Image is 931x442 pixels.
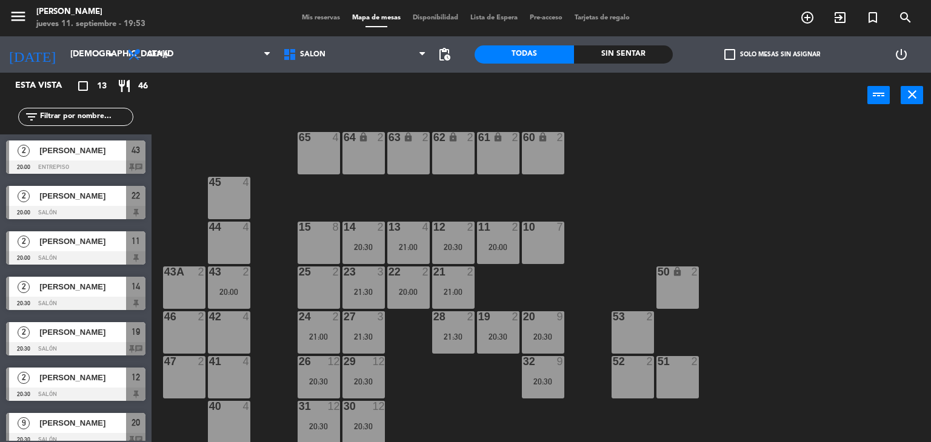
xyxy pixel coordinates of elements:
span: 2 [18,326,30,338]
div: 2 [647,356,654,367]
div: 2 [512,132,519,143]
div: 21:00 [298,332,340,341]
i: search [898,10,913,25]
div: Todas [475,45,574,64]
div: 2 [467,311,475,322]
div: 21 [433,266,434,277]
i: add_circle_outline [800,10,815,25]
div: 2 [422,266,430,277]
div: 4 [243,401,250,412]
div: 21:00 [432,288,475,296]
span: Cena [147,50,169,59]
div: 20:30 [522,377,564,386]
label: Solo mesas sin asignar [724,49,820,60]
div: 2 [198,356,205,367]
span: 43 [132,143,140,157]
div: 4 [333,132,340,143]
div: 2 [692,356,699,367]
i: lock [448,132,458,142]
span: 11 [132,234,140,248]
div: 4 [422,222,430,233]
div: 32 [523,356,524,367]
div: 3 [378,311,385,322]
div: 47 [164,356,165,367]
div: 12 [373,356,385,367]
span: Disponibilidad [407,15,464,21]
div: 2 [467,132,475,143]
div: jueves 11. septiembre - 19:53 [36,18,145,30]
span: [PERSON_NAME] [39,371,126,384]
span: pending_actions [437,47,452,62]
div: 2 [647,311,654,322]
div: 28 [433,311,434,322]
div: 20:30 [432,243,475,251]
div: 2 [512,222,519,233]
i: restaurant [117,79,132,93]
div: 2 [422,132,430,143]
button: menu [9,7,27,30]
span: 2 [18,145,30,157]
div: 21:30 [342,288,385,296]
i: lock [538,132,548,142]
div: 20:30 [477,332,519,341]
span: [PERSON_NAME] [39,144,126,157]
div: 60 [523,132,524,143]
span: 9 [18,417,30,429]
div: 2 [378,132,385,143]
div: 2 [467,222,475,233]
div: 10 [523,222,524,233]
div: 12 [433,222,434,233]
i: crop_square [76,79,90,93]
i: power_input [872,87,886,102]
div: 42 [209,311,210,322]
div: 12 [373,401,385,412]
div: 46 [164,311,165,322]
i: filter_list [24,110,39,124]
span: Mapa de mesas [346,15,407,21]
div: 20:30 [522,332,564,341]
div: 4 [243,311,250,322]
span: Salón [300,50,325,59]
span: 14 [132,279,140,294]
div: 8 [333,222,340,233]
div: 12 [328,356,340,367]
span: 20 [132,415,140,430]
span: [PERSON_NAME] [39,235,126,248]
div: 9 [557,356,564,367]
div: 63 [389,132,389,143]
div: 2 [692,266,699,277]
span: [PERSON_NAME] [39,190,126,202]
i: power_settings_new [894,47,909,62]
span: [PERSON_NAME] [39,326,126,338]
div: 9 [557,311,564,322]
div: 2 [333,266,340,277]
i: turned_in_not [866,10,880,25]
span: 46 [138,79,148,93]
input: Filtrar por nombre... [39,110,133,124]
div: Sin sentar [574,45,673,64]
span: 2 [18,190,30,202]
span: 2 [18,236,30,248]
i: arrow_drop_down [104,47,118,62]
div: 20:00 [387,288,430,296]
span: [PERSON_NAME] [39,417,126,429]
div: 20 [523,311,524,322]
span: [PERSON_NAME] [39,280,126,293]
div: 20:30 [298,422,340,430]
div: 7 [557,222,564,233]
div: 4 [243,222,250,233]
div: 20:30 [298,377,340,386]
div: 4 [243,177,250,188]
div: 43A [164,266,165,277]
div: 62 [433,132,434,143]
